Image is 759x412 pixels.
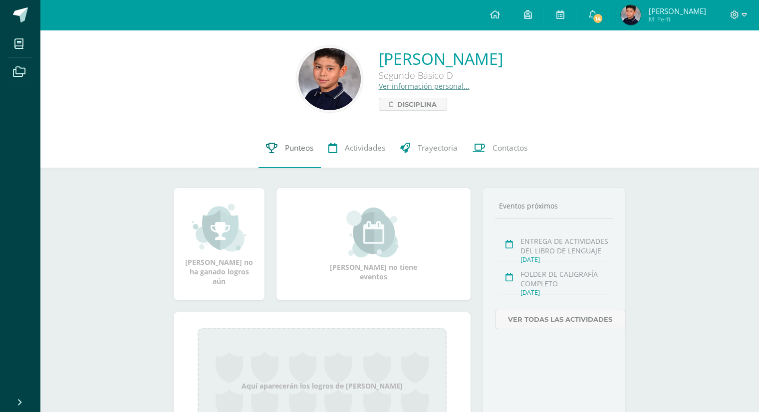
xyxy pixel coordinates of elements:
a: Disciplina [379,98,447,111]
div: Eventos próximos [495,201,613,210]
div: [PERSON_NAME] no ha ganado logros aún [184,203,254,286]
div: [PERSON_NAME] no tiene eventos [324,207,424,281]
a: Trayectoria [393,128,465,168]
span: Trayectoria [418,143,458,153]
span: Actividades [345,143,385,153]
a: Punteos [258,128,321,168]
div: Segundo Básico D [379,69,503,81]
span: Contactos [493,143,527,153]
span: Punteos [285,143,313,153]
img: event_small.png [346,207,401,257]
img: achievement_small.png [192,203,247,252]
a: [PERSON_NAME] [379,48,503,69]
a: Ver todas las actividades [495,310,625,329]
img: 546bb2301e5fea99ed7f5ddb2ba3d8d8.png [621,5,641,25]
a: Contactos [465,128,535,168]
span: 14 [592,13,603,24]
span: [PERSON_NAME] [648,6,706,16]
a: Ver información personal... [379,81,470,91]
div: [DATE] [520,255,610,264]
div: [DATE] [520,288,610,297]
div: FOLDER DE CALIGRAFÍA COMPLETO [520,269,610,288]
div: ENTREGA DE ACTIVIDADES DEL LIBRO DE LENGUAJE [520,236,610,255]
img: db279681dba978a37a81f7e5df7284a5.png [298,48,361,110]
span: Mi Perfil [648,15,706,23]
span: Disciplina [397,98,437,110]
a: Actividades [321,128,393,168]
